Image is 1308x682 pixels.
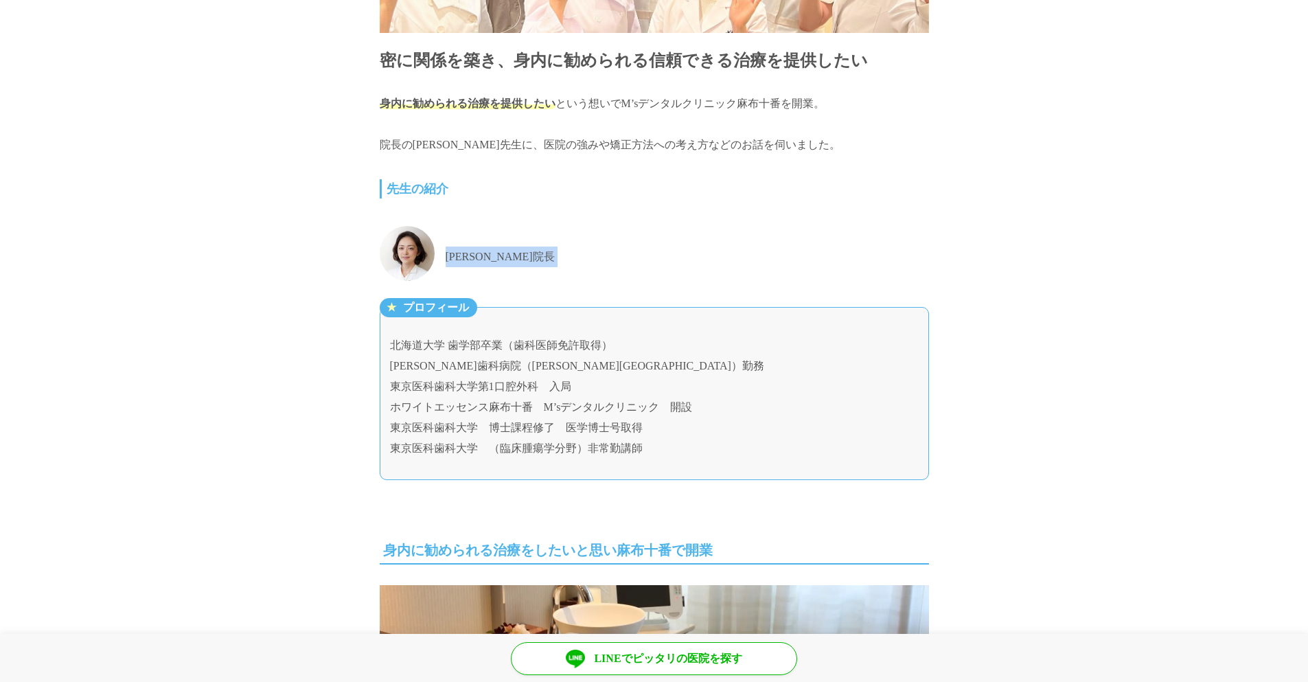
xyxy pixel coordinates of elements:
[380,48,929,73] h1: 密に関係を築き、身内に勧められる信頼できる治療を提供したい
[511,642,797,675] a: LINEでピッタリの医院を探す
[446,247,555,267] p: [PERSON_NAME]院長
[380,93,929,155] p: という想いでM’sデンタルクリニック麻布十番を開業。 院長の[PERSON_NAME]先生に、医院の強みや矯正方法への考え方などのお話を伺いました。
[380,98,555,109] span: 身内に勧められる治療を提供したい
[380,298,477,317] div: プロフィール
[390,335,919,459] p: 北海道大学 歯学部卒業（歯科医師免許取得） [PERSON_NAME]歯科病院（[PERSON_NAME][GEOGRAPHIC_DATA]）勤務 東京医科歯科大学第1口腔外科 入局 ホワイトエ...
[380,537,929,565] h2: 身内に勧められる治療をしたいと思い麻布十番で開業
[380,179,929,198] h3: 先生の紹介
[380,226,435,281] img: 歯科医師_川﨑万知子先生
